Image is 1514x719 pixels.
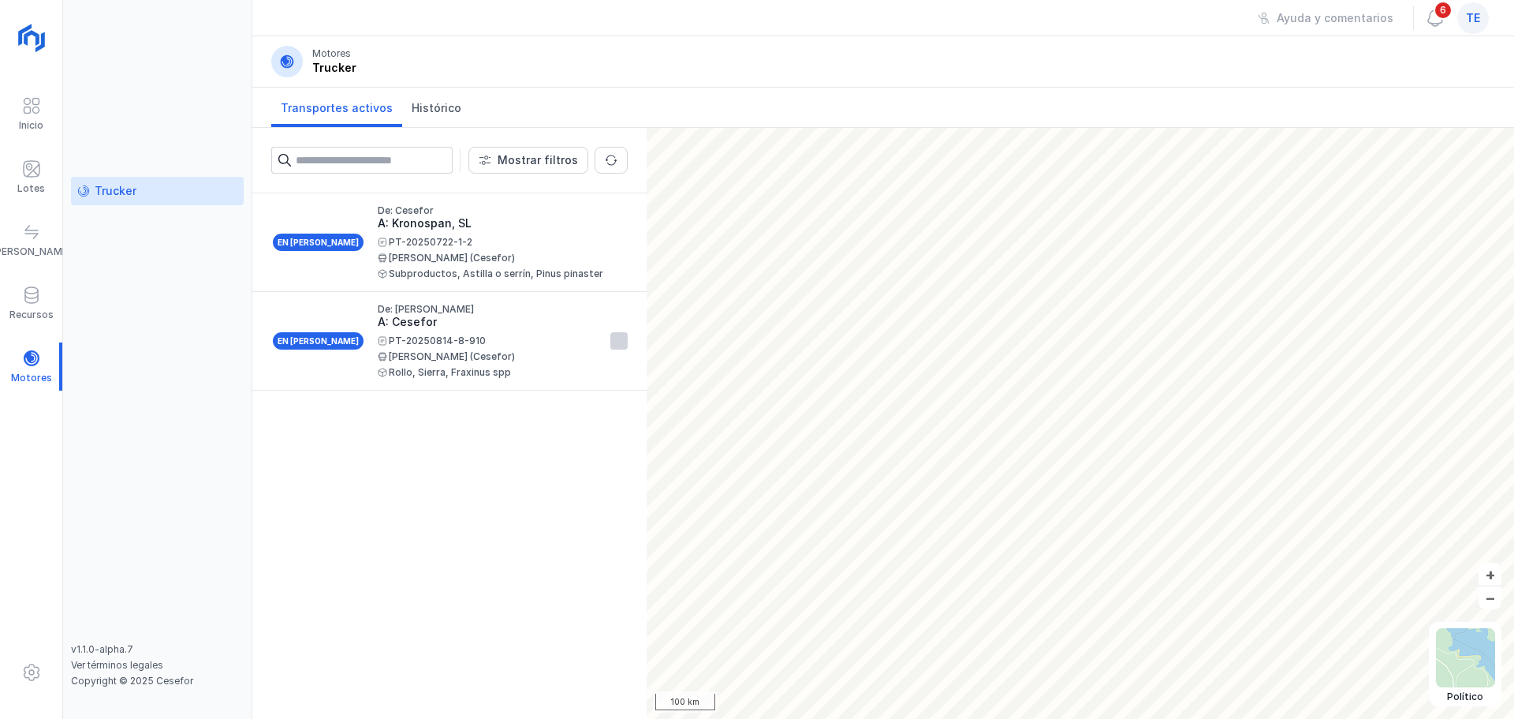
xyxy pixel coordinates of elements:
[71,177,244,205] a: Trucker
[378,269,615,279] div: Subproductos, Astilla o serrín, Pinus pinaster
[71,659,163,671] a: Ver términos legales
[9,309,54,321] div: Recursos
[378,238,615,247] div: PT-20250722-1-2
[1436,628,1495,687] img: political.webp
[402,88,471,127] a: Histórico
[1434,1,1452,20] span: 6
[312,47,351,60] div: Motores
[252,193,647,292] a: En [PERSON_NAME]De: CeseforA: Kronospan, SLPT-20250722-1-2[PERSON_NAME] (Cesefor)Subproductos, As...
[1277,10,1393,26] div: Ayuda y comentarios
[1436,691,1495,703] div: Político
[19,119,43,132] div: Inicio
[378,253,615,263] div: [PERSON_NAME] (Cesefor)
[1479,563,1501,586] button: +
[95,183,136,199] div: Trucker
[412,100,461,116] span: Histórico
[378,352,598,361] div: [PERSON_NAME] (Cesefor)
[378,206,615,215] div: De: Cesefor
[378,336,598,346] div: PT-20250814-8-910
[271,88,402,127] a: Transportes activos
[12,18,51,58] img: logoRight.svg
[271,232,365,253] div: En [PERSON_NAME]
[498,152,578,168] div: Mostrar filtros
[378,314,598,330] div: A: Cesefor
[1247,5,1404,32] button: Ayuda y comentarios
[281,100,393,116] span: Transportes activos
[271,331,365,351] div: En [PERSON_NAME]
[312,60,356,76] div: Trucker
[1466,10,1480,26] span: te
[468,147,588,174] button: Mostrar filtros
[71,643,244,656] div: v1.1.0-alpha.7
[252,292,647,391] a: En [PERSON_NAME]De: [PERSON_NAME]A: CeseforPT-20250814-8-910[PERSON_NAME] (Cesefor)Rollo, Sierra,...
[17,182,45,195] div: Lotes
[378,368,598,377] div: Rollo, Sierra, Fraxinus spp
[1479,586,1501,609] button: –
[71,675,244,687] div: Copyright © 2025 Cesefor
[378,215,615,231] div: A: Kronospan, SL
[378,305,598,314] div: De: [PERSON_NAME]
